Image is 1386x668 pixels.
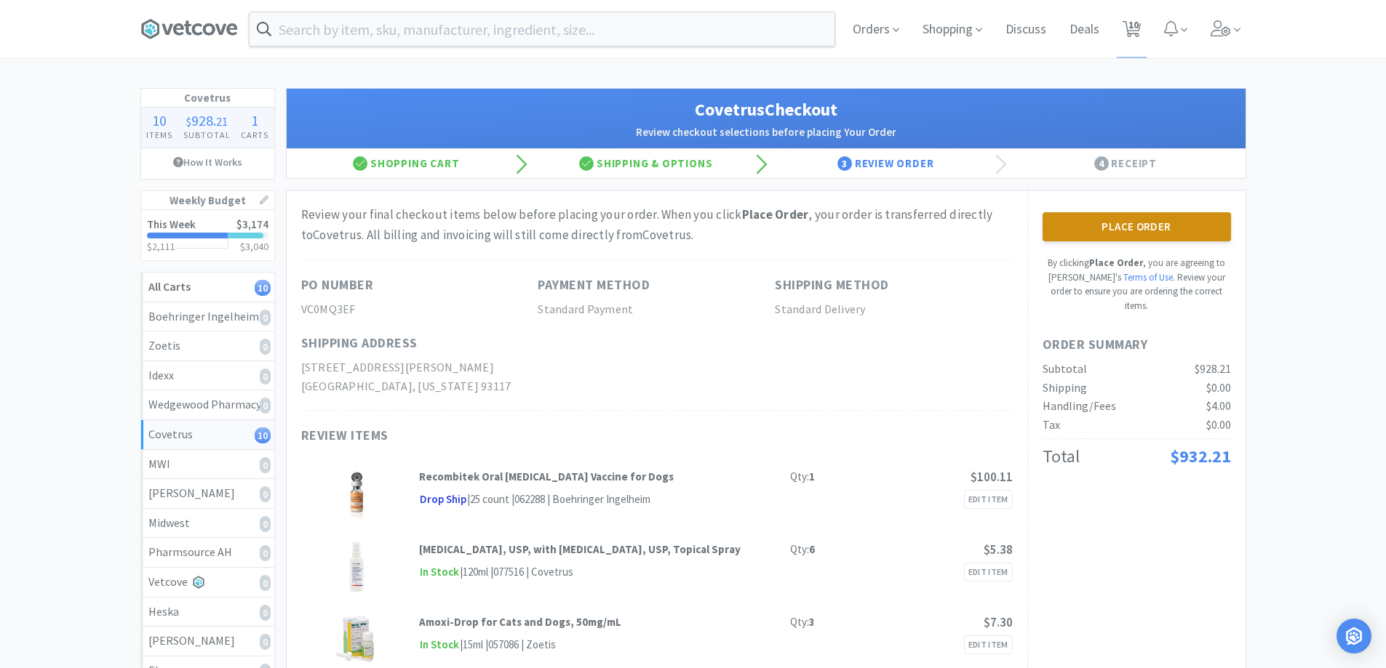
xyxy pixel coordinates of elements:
span: 10 [152,111,167,129]
div: Shipping [1043,379,1087,398]
h1: Order Summary [1043,334,1231,355]
h2: [STREET_ADDRESS][PERSON_NAME] [301,358,538,377]
div: Boehringer Ingelheim [148,307,267,326]
span: $2,111 [147,240,175,253]
h1: Shipping Method [775,275,889,296]
a: Boehringer Ingelheim0 [141,302,274,332]
a: Discuss [1000,23,1052,36]
i: 0 [260,634,271,650]
a: Midwest0 [141,509,274,539]
h2: Standard Delivery [775,300,1012,319]
span: $3,174 [236,217,268,231]
h2: [GEOGRAPHIC_DATA], [US_STATE] 93117 [301,377,538,396]
span: $100.11 [971,469,1013,485]
strong: [MEDICAL_DATA], USP, with [MEDICAL_DATA], USP, Topical Spray [419,542,741,556]
a: Pharmsource AH0 [141,538,274,568]
strong: 1 [809,470,815,483]
div: Shopping Cart [287,149,527,178]
div: Heska [148,603,267,621]
strong: Place Order [1089,257,1143,269]
div: Handling/Fees [1043,397,1116,416]
img: 23542ad0331a45ac851db4f816045345_233812.png [341,468,372,519]
h1: Covetrus Checkout [301,96,1231,124]
div: [PERSON_NAME] [148,484,267,503]
span: $0.00 [1206,380,1231,395]
span: $7.30 [984,614,1013,630]
a: [PERSON_NAME]0 [141,479,274,509]
div: MWI [148,455,267,474]
span: Drop Ship [419,491,467,509]
div: | 057086 | Zoetis [483,636,556,653]
a: Edit Item [964,490,1013,509]
span: | 120ml [460,565,488,579]
div: Qty: [790,468,815,486]
span: | 15ml [460,637,483,651]
h4: Items [141,128,178,142]
span: 3,040 [245,240,268,253]
strong: Amoxi-Drop for Cats and Dogs, 50mg/mL [419,615,621,629]
a: All Carts10 [141,273,274,302]
h2: This Week [147,219,196,230]
h1: Payment Method [538,275,650,296]
div: Shipping & Options [526,149,766,178]
div: Qty: [790,613,815,631]
span: | 25 count [467,492,509,506]
h4: Carts [236,128,274,142]
h1: PO Number [301,275,374,296]
i: 0 [260,398,271,414]
div: [PERSON_NAME] [148,632,267,651]
div: Open Intercom Messenger [1337,619,1371,653]
h4: Subtotal [178,128,236,142]
i: 10 [255,280,271,296]
div: Subtotal [1043,360,1087,379]
span: $4.00 [1206,398,1231,413]
a: Covetrus10 [141,420,274,450]
i: 0 [260,310,271,326]
div: Idexx [148,366,267,385]
span: $5.38 [984,542,1013,558]
div: Total [1043,443,1080,470]
div: Pharmsource AH [148,543,267,562]
span: 4 [1094,156,1109,171]
div: Wedgewood Pharmacy [148,395,267,414]
h2: Standard Payment [538,300,775,319]
a: Edit Item [964,563,1013,582]
a: Terms of Use [1123,271,1173,283]
span: 21 [216,114,228,129]
span: 3 [837,156,852,171]
i: 0 [260,457,271,473]
button: Place Order [1043,212,1231,241]
strong: 3 [809,615,815,629]
a: Vetcove0 [141,568,274,597]
span: $928.21 [1195,361,1231,376]
h3: $ [240,241,268,251]
i: 0 [260,545,271,561]
input: Search by item, sku, manufacturer, ingredient, size... [250,12,835,46]
span: 1 [251,111,258,129]
div: Zoetis [148,337,267,355]
i: 0 [260,516,271,532]
a: [PERSON_NAME]0 [141,627,274,656]
strong: All Carts [148,279,191,294]
div: Covetrus [148,425,267,444]
span: $ [186,114,191,129]
a: Zoetis0 [141,331,274,361]
strong: 6 [809,542,815,556]
span: $0.00 [1206,417,1231,432]
a: Wedgewood Pharmacy0 [141,390,274,420]
a: Edit Item [964,635,1013,654]
a: Heska0 [141,597,274,627]
div: Qty: [790,541,815,558]
a: Deals [1064,23,1105,36]
strong: Place Order [742,206,809,222]
a: MWI0 [141,450,274,480]
img: 05dbf52e185d4fc8a88ce44bcd31ae76_523649.png [346,541,366,592]
div: Vetcove [148,573,267,592]
h1: Weekly Budget [141,191,274,210]
h2: Review checkout selections before placing Your Order [301,124,1231,141]
img: 0756d350e73b4e3f9f959345f50b0a20_166654.png [331,613,382,664]
i: 0 [260,339,271,355]
i: 10 [255,427,271,443]
div: Receipt [1005,149,1246,178]
div: Tax [1043,416,1060,435]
